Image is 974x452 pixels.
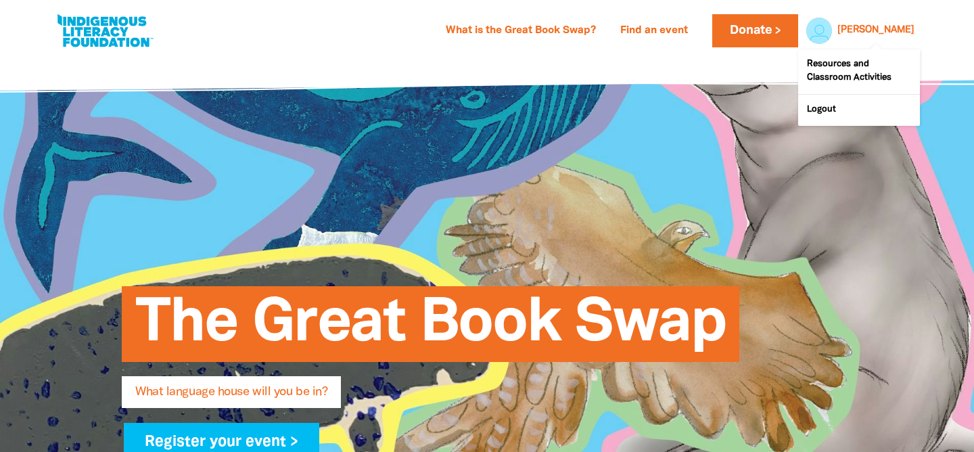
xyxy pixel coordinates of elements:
span: The Great Book Swap [135,296,726,362]
a: Resources and Classroom Activities [798,49,920,94]
span: What language house will you be in? [135,386,327,408]
a: Donate [712,14,797,47]
a: [PERSON_NAME] [837,26,914,35]
a: Find an event [612,20,696,42]
a: What is the Great Book Swap? [438,20,604,42]
a: Logout [798,95,920,126]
